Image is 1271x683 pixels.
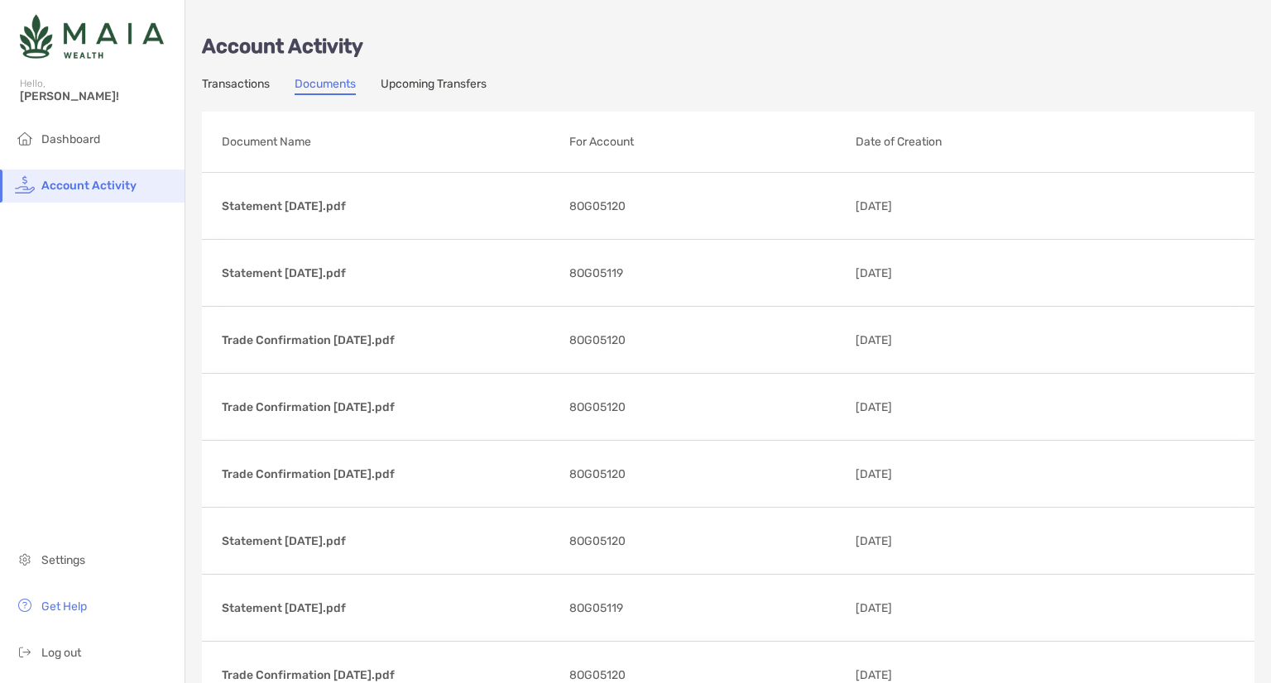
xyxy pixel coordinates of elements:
p: [DATE] [856,397,1008,418]
p: Date of Creation [856,131,1159,152]
span: 8OG05119 [569,263,623,284]
span: Log out [41,646,81,660]
p: Account Activity [202,36,1254,57]
img: get-help icon [15,595,35,615]
p: For Account [569,131,842,152]
span: 8OG05120 [569,464,626,485]
a: Upcoming Transfers [381,77,487,95]
p: Statement [DATE].pdf [222,263,556,284]
p: Statement [DATE].pdf [222,598,556,619]
img: settings icon [15,549,35,569]
p: Trade Confirmation [DATE].pdf [222,330,556,351]
p: Statement [DATE].pdf [222,196,556,217]
p: Trade Confirmation [DATE].pdf [222,397,556,418]
img: logout icon [15,642,35,662]
a: Documents [295,77,356,95]
p: [DATE] [856,531,1008,552]
p: [DATE] [856,263,1008,284]
p: [DATE] [856,464,1008,485]
p: [DATE] [856,598,1008,619]
span: Settings [41,553,85,567]
a: Transactions [202,77,270,95]
img: activity icon [15,174,35,194]
p: Document Name [222,131,556,152]
img: Zoe Logo [20,7,164,66]
span: 8OG05120 [569,196,626,217]
span: [PERSON_NAME]! [20,89,175,103]
span: 8OG05120 [569,531,626,552]
span: 8OG05120 [569,330,626,351]
span: 8OG05119 [569,598,623,619]
span: Dashboard [41,132,100,146]
span: Get Help [41,599,87,614]
span: 8OG05120 [569,397,626,418]
p: Trade Confirmation [DATE].pdf [222,464,556,485]
p: [DATE] [856,196,1008,217]
p: Statement [DATE].pdf [222,531,556,552]
p: [DATE] [856,330,1008,351]
span: Account Activity [41,179,137,193]
img: household icon [15,128,35,148]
